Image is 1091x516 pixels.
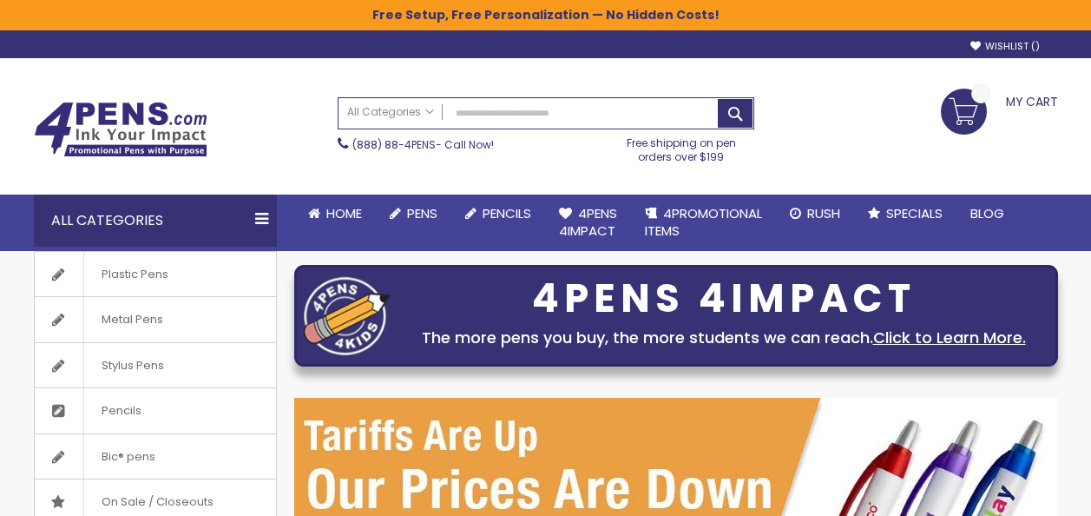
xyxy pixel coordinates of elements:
a: (888) 88-4PENS [352,137,436,152]
div: The more pens you buy, the more students we can reach. [399,326,1048,350]
a: Pencils [451,195,545,233]
span: Plastic Pens [83,252,186,297]
span: Home [326,204,362,222]
span: 4Pens 4impact [559,204,617,240]
a: Home [294,195,376,233]
span: 4PROMOTIONAL ITEMS [645,204,762,240]
span: Pens [407,204,437,222]
a: Click to Learn More. [873,327,1026,348]
a: Plastic Pens [35,252,276,297]
div: All Categories [34,195,277,247]
img: four_pen_logo.png [304,276,391,355]
a: Bic® pens [35,434,276,480]
a: All Categories [338,98,443,127]
a: Pencils [35,388,276,433]
span: Rush [807,204,840,222]
a: Blog [956,195,1018,233]
span: Blog [970,204,1004,222]
a: Wishlist [970,40,1040,53]
a: Specials [854,195,956,233]
span: Bic® pens [83,434,173,480]
span: Specials [886,204,943,222]
span: Pencils [483,204,531,222]
div: 4PENS 4IMPACT [399,281,1048,317]
span: All Categories [347,105,434,119]
span: Metal Pens [83,297,181,342]
span: Stylus Pens [83,343,181,388]
a: 4Pens4impact [545,195,631,251]
a: Rush [776,195,854,233]
a: Metal Pens [35,297,276,342]
span: - Call Now! [352,137,494,152]
a: 4PROMOTIONALITEMS [631,195,776,251]
a: Pens [376,195,451,233]
img: 4Pens Custom Pens and Promotional Products [34,102,207,157]
a: Stylus Pens [35,343,276,388]
div: Free shipping on pen orders over $199 [608,129,754,164]
span: Pencils [83,388,159,433]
